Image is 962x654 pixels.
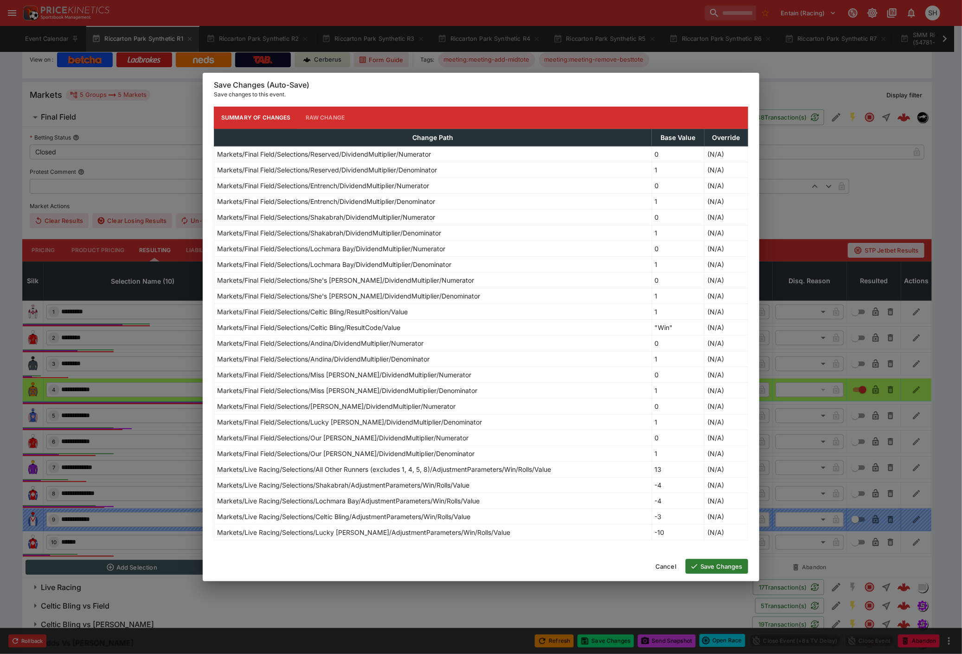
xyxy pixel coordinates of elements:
[705,508,748,524] td: (N/A)
[652,508,704,524] td: -3
[705,319,748,335] td: (N/A)
[217,291,480,301] p: Markets/Final Field/Selections/She's [PERSON_NAME]/DividendMultiplier/Denominator
[217,323,400,332] p: Markets/Final Field/Selections/Celtic Bling/ResultCode/Value
[217,464,551,474] p: Markets/Live Racing/Selections/All Other Runners (excludes 1, 4, 5, 8)/AdjustmentParameters/Win/R...
[652,382,704,398] td: 1
[705,272,748,288] td: (N/A)
[217,149,431,159] p: Markets/Final Field/Selections/Reserved/DividendMultiplier/Numerator
[652,367,704,382] td: 0
[705,241,748,256] td: (N/A)
[705,209,748,225] td: (N/A)
[705,414,748,430] td: (N/A)
[705,129,748,146] th: Override
[217,370,471,380] p: Markets/Final Field/Selections/Miss [PERSON_NAME]/DividendMultiplier/Numerator
[705,225,748,241] td: (N/A)
[652,335,704,351] td: 0
[652,398,704,414] td: 0
[652,225,704,241] td: 1
[217,275,474,285] p: Markets/Final Field/Selections/She's [PERSON_NAME]/DividendMultiplier/Numerator
[652,430,704,445] td: 0
[652,304,704,319] td: 1
[705,445,748,461] td: (N/A)
[217,354,430,364] p: Markets/Final Field/Selections/Andina/DividendMultiplier/Denominator
[705,351,748,367] td: (N/A)
[652,319,704,335] td: "Win"
[652,445,704,461] td: 1
[686,559,748,574] button: Save Changes
[217,480,469,490] p: Markets/Live Racing/Selections/Shakabrah/AdjustmentParameters/Win/Rolls/Value
[705,178,748,193] td: (N/A)
[217,181,429,190] p: Markets/Final Field/Selections/Entrench/DividendMultiplier/Numerator
[217,417,482,427] p: Markets/Final Field/Selections/Lucky [PERSON_NAME]/DividendMultiplier/Denominator
[705,304,748,319] td: (N/A)
[705,256,748,272] td: (N/A)
[705,524,748,540] td: (N/A)
[214,129,652,146] th: Change Path
[217,386,477,395] p: Markets/Final Field/Selections/Miss [PERSON_NAME]/DividendMultiplier/Denominator
[652,256,704,272] td: 1
[214,90,748,99] p: Save changes to this event.
[705,193,748,209] td: (N/A)
[217,228,441,238] p: Markets/Final Field/Selections/Shakabrah/DividendMultiplier/Denominator
[652,493,704,508] td: -4
[652,351,704,367] td: 1
[652,178,704,193] td: 0
[217,244,445,254] p: Markets/Final Field/Selections/Lochmara Bay/DividendMultiplier/Numerator
[705,367,748,382] td: (N/A)
[652,414,704,430] td: 1
[705,477,748,493] td: (N/A)
[217,496,480,506] p: Markets/Live Racing/Selections/Lochmara Bay/AdjustmentParameters/Win/Rolls/Value
[705,493,748,508] td: (N/A)
[705,335,748,351] td: (N/A)
[217,197,435,206] p: Markets/Final Field/Selections/Entrench/DividendMultiplier/Denominator
[652,129,704,146] th: Base Value
[214,107,298,129] button: Summary of Changes
[652,272,704,288] td: 0
[652,209,704,225] td: 0
[705,146,748,162] td: (N/A)
[217,433,468,443] p: Markets/Final Field/Selections/Our [PERSON_NAME]/DividendMultiplier/Numerator
[217,307,408,317] p: Markets/Final Field/Selections/Celtic Bling/ResultPosition/Value
[652,288,704,304] td: 1
[298,107,353,129] button: Raw Change
[652,241,704,256] td: 0
[652,162,704,178] td: 1
[217,401,455,411] p: Markets/Final Field/Selections/[PERSON_NAME]/DividendMultiplier/Numerator
[652,477,704,493] td: -4
[705,288,748,304] td: (N/A)
[652,146,704,162] td: 0
[217,449,475,458] p: Markets/Final Field/Selections/Our [PERSON_NAME]/DividendMultiplier/Denominator
[652,461,704,477] td: 13
[217,260,451,269] p: Markets/Final Field/Selections/Lochmara Bay/DividendMultiplier/Denominator
[652,524,704,540] td: -10
[214,80,748,90] h6: Save Changes (Auto-Save)
[217,338,423,348] p: Markets/Final Field/Selections/Andina/DividendMultiplier/Numerator
[705,382,748,398] td: (N/A)
[217,212,435,222] p: Markets/Final Field/Selections/Shakabrah/DividendMultiplier/Numerator
[217,527,510,537] p: Markets/Live Racing/Selections/Lucky [PERSON_NAME]/AdjustmentParameters/Win/Rolls/Value
[705,162,748,178] td: (N/A)
[705,430,748,445] td: (N/A)
[705,398,748,414] td: (N/A)
[217,165,437,175] p: Markets/Final Field/Selections/Reserved/DividendMultiplier/Denominator
[650,559,682,574] button: Cancel
[652,193,704,209] td: 1
[705,461,748,477] td: (N/A)
[217,512,470,521] p: Markets/Live Racing/Selections/Celtic Bling/AdjustmentParameters/Win/Rolls/Value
